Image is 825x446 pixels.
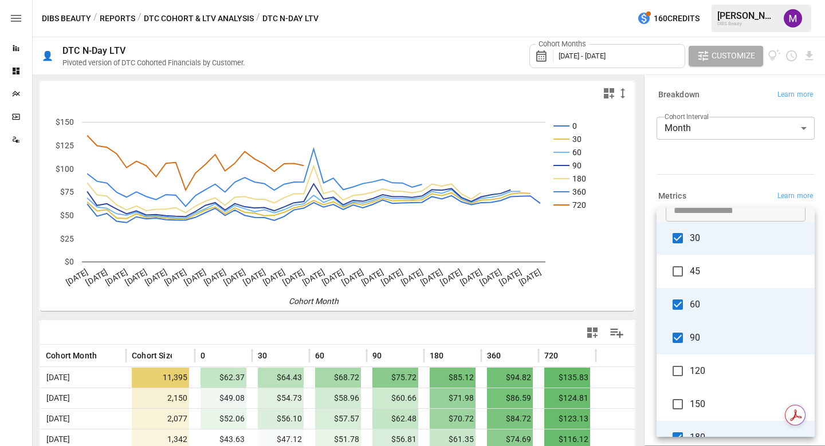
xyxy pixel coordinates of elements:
[690,364,806,378] span: 120
[690,298,806,311] span: 60
[690,397,806,411] span: 150
[690,265,806,278] span: 45
[690,231,806,245] span: 30
[690,431,806,444] span: 180
[690,331,806,345] span: 90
